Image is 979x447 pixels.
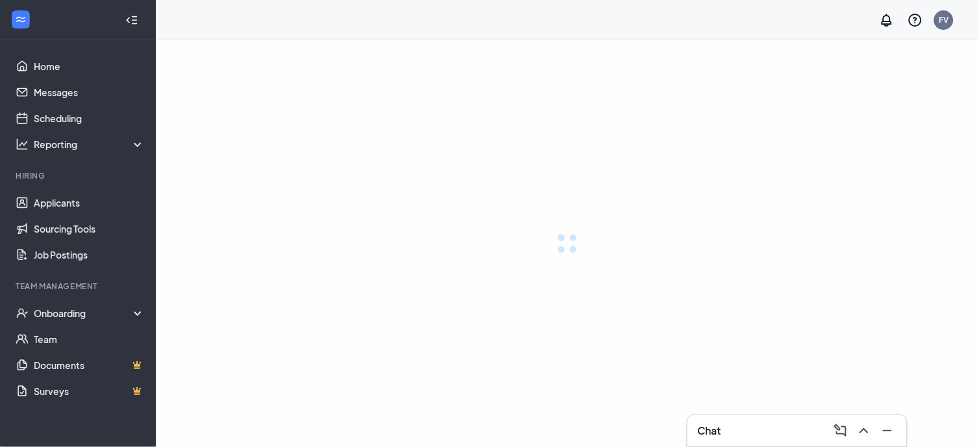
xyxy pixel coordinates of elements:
[34,216,145,242] a: Sourcing Tools
[880,423,895,439] svg: Minimize
[34,307,145,320] div: Onboarding
[876,420,897,441] button: Minimize
[34,352,145,378] a: DocumentsCrown
[125,14,138,27] svg: Collapse
[856,423,872,439] svg: ChevronUp
[34,79,145,105] a: Messages
[908,12,923,28] svg: QuestionInfo
[852,420,873,441] button: ChevronUp
[833,423,849,439] svg: ComposeMessage
[829,420,850,441] button: ComposeMessage
[34,242,145,268] a: Job Postings
[34,105,145,131] a: Scheduling
[16,307,29,320] svg: UserCheck
[34,190,145,216] a: Applicants
[939,14,949,25] div: FV
[34,53,145,79] a: Home
[16,170,142,181] div: Hiring
[34,378,145,404] a: SurveysCrown
[34,138,145,151] div: Reporting
[14,13,27,26] svg: WorkstreamLogo
[879,12,895,28] svg: Notifications
[34,326,145,352] a: Team
[16,281,142,292] div: Team Management
[16,138,29,151] svg: Analysis
[698,424,721,438] h3: Chat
